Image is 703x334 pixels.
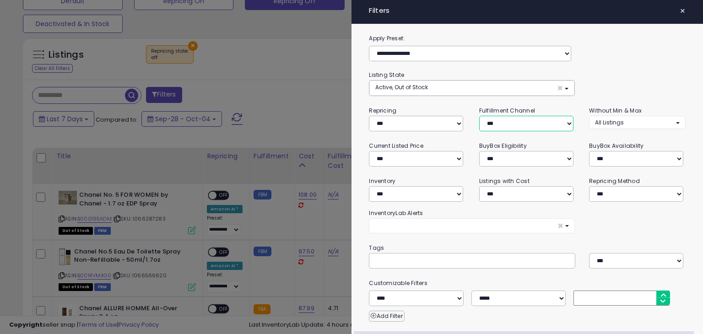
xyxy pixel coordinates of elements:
[369,107,396,114] small: Repricing
[369,71,404,79] small: Listing State
[589,116,685,129] button: All Listings
[369,218,574,233] button: ×
[589,142,644,150] small: BuyBox Availability
[479,107,535,114] small: Fulfillment Channel
[369,142,423,150] small: Current Listed Price
[680,5,686,17] span: ×
[369,209,423,217] small: InventoryLab Alerts
[375,83,428,91] span: Active, Out of Stock
[369,177,395,185] small: Inventory
[362,33,692,43] label: Apply Preset:
[589,177,640,185] small: Repricing Method
[369,311,404,322] button: Add Filter
[369,81,574,96] button: Active, Out of Stock ×
[557,83,563,93] span: ×
[362,243,692,253] small: Tags
[362,278,692,288] small: Customizable Filters
[676,5,689,17] button: ×
[369,7,685,15] h4: Filters
[589,107,642,114] small: Without Min & Max
[479,142,527,150] small: BuyBox Eligibility
[595,119,624,126] span: All Listings
[557,221,563,231] span: ×
[479,177,530,185] small: Listings with Cost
